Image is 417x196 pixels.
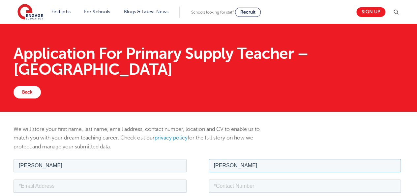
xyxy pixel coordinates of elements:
a: Find jobs [51,9,71,14]
h1: Application For Primary Supply Teacher – [GEOGRAPHIC_DATA] [14,46,403,77]
input: Subscribe to updates from Engage [2,173,6,177]
input: *Last name [195,1,388,15]
span: Schools looking for staff [191,10,234,15]
a: Sign up [356,7,385,17]
span: Recruit [240,10,255,15]
p: We will store your first name, last name, email address, contact number, location and CV to enabl... [14,125,270,151]
a: Blogs & Latest News [124,9,169,14]
a: For Schools [84,9,110,14]
input: *Contact Number [195,22,388,35]
img: Engage Education [17,4,43,20]
a: Back [14,86,41,98]
span: Subscribe to updates from Engage [8,173,74,178]
a: Recruit [235,8,261,17]
a: privacy policy [155,135,188,141]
